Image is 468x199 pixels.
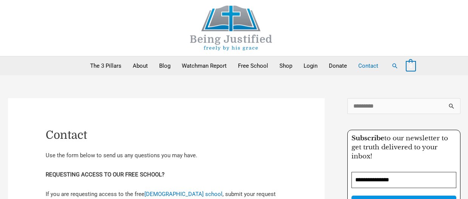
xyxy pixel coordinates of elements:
[46,150,287,161] p: Use the form below to send us any questions you may have.
[127,56,153,75] a: About
[144,191,222,197] a: [DEMOGRAPHIC_DATA] school
[323,56,353,75] a: Donate
[175,6,288,50] img: Being Justified
[351,134,384,142] strong: Subscribe
[84,56,127,75] a: The 3 Pillars
[406,62,416,69] a: View Shopping Cart, empty
[153,56,176,75] a: Blog
[391,62,398,69] a: Search button
[84,56,384,75] nav: Primary Site Navigation
[351,134,448,160] span: to our newsletter to get truth delivered to your inbox!
[410,63,412,69] span: 0
[46,128,287,142] h1: Contact
[298,56,323,75] a: Login
[46,171,164,178] strong: REQUESTING ACCESS TO OUR FREE SCHOOL?
[353,56,384,75] a: Contact
[274,56,298,75] a: Shop
[351,172,456,188] input: Email Address *
[176,56,232,75] a: Watchman Report
[232,56,274,75] a: Free School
